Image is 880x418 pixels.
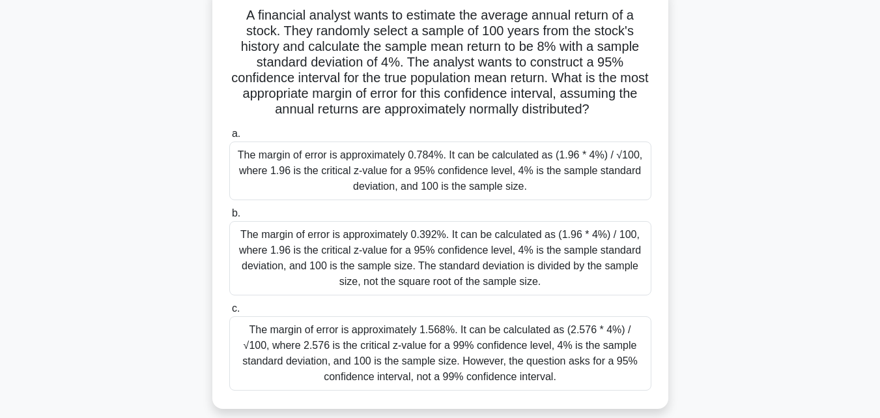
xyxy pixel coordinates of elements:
[229,221,651,295] div: The margin of error is approximately 0.392%. It can be calculated as (1.96 * 4%) / 100, where 1.9...
[232,207,240,218] span: b.
[232,128,240,139] span: a.
[229,142,651,200] div: The margin of error is approximately 0.784%. It can be calculated as (1.96 * 4%) / √100, where 1....
[228,7,653,118] h5: A financial analyst wants to estimate the average annual return of a stock. They randomly select ...
[232,303,240,314] span: c.
[229,316,651,391] div: The margin of error is approximately 1.568%. It can be calculated as (2.576 * 4%) / √100, where 2...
